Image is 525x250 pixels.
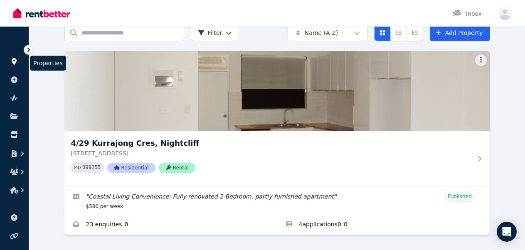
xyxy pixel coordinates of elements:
span: Properties [33,59,63,67]
button: Name (A-Z) [288,25,367,41]
div: Open Intercom Messenger [497,222,517,242]
button: Card view [374,25,391,41]
img: 4/29 Kurrajong Cres, Nightcliff [64,51,490,131]
small: PID [74,165,81,170]
div: Inbox [453,10,482,18]
a: Add Property [430,25,490,41]
button: More options [475,54,487,66]
span: Filter [198,29,222,37]
span: Rental [159,163,195,173]
button: Compact list view [390,25,407,41]
button: Filter [191,25,239,41]
a: 4/29 Kurrajong Cres, Nightcliff4/29 Kurrajong Cres, Nightcliff[STREET_ADDRESS]PID 399255Residenti... [64,51,490,186]
a: Applications for 4/29 Kurrajong Cres, Nightcliff [277,215,490,235]
p: [STREET_ADDRESS] [71,149,472,157]
span: Residential [107,163,155,173]
a: Enquiries for 4/29 Kurrajong Cres, Nightcliff [64,215,277,235]
img: RentBetter [13,7,70,20]
div: View options [374,25,423,41]
h3: 4/29 Kurrajong Cres, Nightcliff [71,137,472,149]
span: Name (A-Z) [305,29,338,37]
code: 399255 [82,165,100,171]
a: Edit listing: Coastal Living Convenience: Fully renovated 2-Bedroom, partly furnished apartment [64,186,490,215]
button: Expanded list view [407,25,423,41]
